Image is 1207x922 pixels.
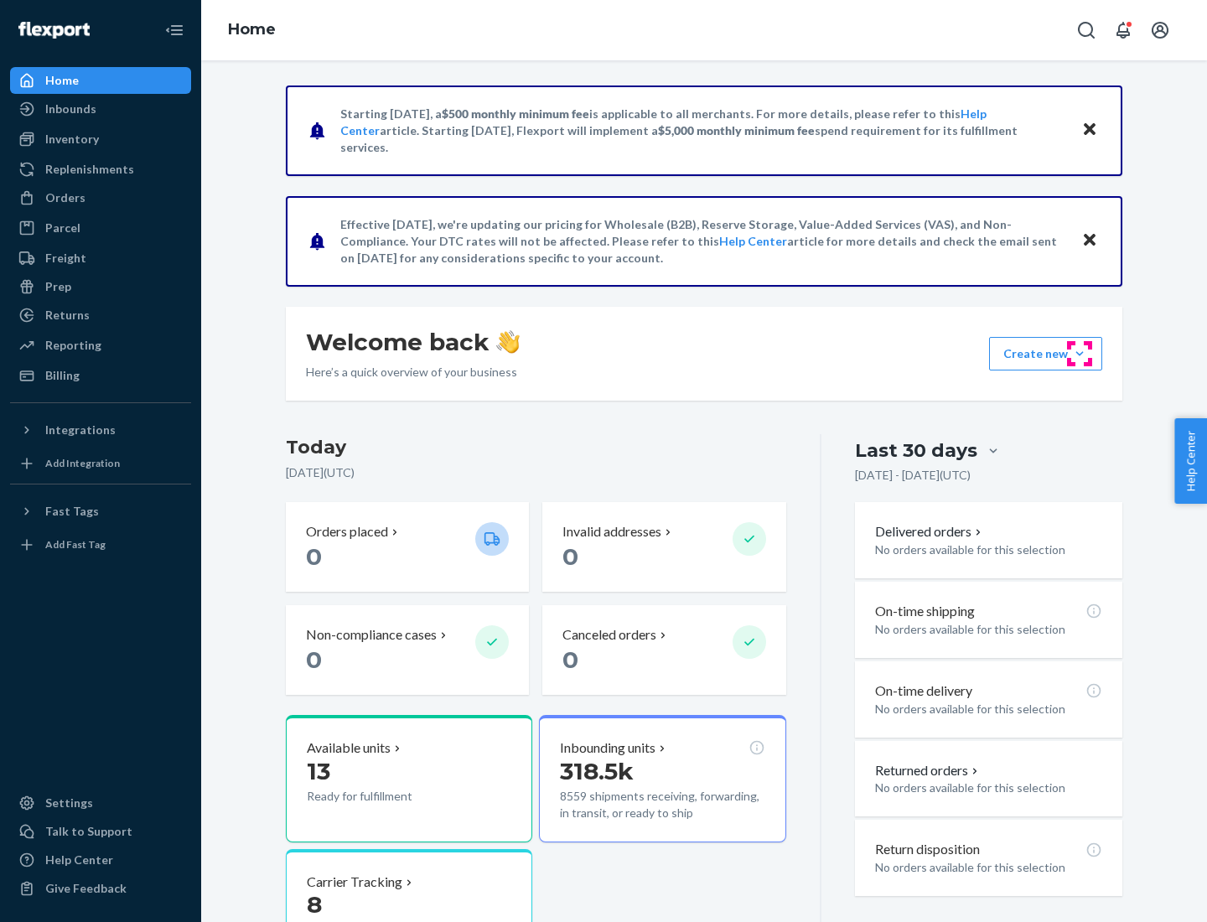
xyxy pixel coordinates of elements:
[45,823,132,840] div: Talk to Support
[875,859,1102,876] p: No orders available for this selection
[855,438,977,464] div: Last 30 days
[875,701,1102,717] p: No orders available for this selection
[45,537,106,552] div: Add Fast Tag
[10,184,191,211] a: Orders
[10,332,191,359] a: Reporting
[10,215,191,241] a: Parcel
[306,327,520,357] h1: Welcome back
[45,220,80,236] div: Parcel
[306,364,520,381] p: Here’s a quick overview of your business
[45,880,127,897] div: Give Feedback
[562,542,578,571] span: 0
[340,216,1065,267] p: Effective [DATE], we're updating our pricing for Wholesale (B2B), Reserve Storage, Value-Added Se...
[215,6,289,54] ol: breadcrumbs
[45,101,96,117] div: Inbounds
[45,503,99,520] div: Fast Tags
[10,450,191,477] a: Add Integration
[542,502,785,592] button: Invalid addresses 0
[45,422,116,438] div: Integrations
[45,852,113,868] div: Help Center
[307,757,330,785] span: 13
[286,605,529,695] button: Non-compliance cases 0
[875,541,1102,558] p: No orders available for this selection
[10,818,191,845] a: Talk to Support
[562,522,661,541] p: Invalid addresses
[45,795,93,811] div: Settings
[875,681,972,701] p: On-time delivery
[18,22,90,39] img: Flexport logo
[1070,13,1103,47] button: Open Search Box
[307,788,462,805] p: Ready for fulfillment
[10,362,191,389] a: Billing
[1079,118,1101,142] button: Close
[307,738,391,758] p: Available units
[1143,13,1177,47] button: Open account menu
[560,738,655,758] p: Inbounding units
[10,417,191,443] button: Integrations
[307,890,322,919] span: 8
[560,757,634,785] span: 318.5k
[286,715,532,842] button: Available units13Ready for fulfillment
[286,502,529,592] button: Orders placed 0
[340,106,1065,156] p: Starting [DATE], a is applicable to all merchants. For more details, please refer to this article...
[45,72,79,89] div: Home
[10,531,191,558] a: Add Fast Tag
[10,96,191,122] a: Inbounds
[562,625,656,645] p: Canceled orders
[10,847,191,873] a: Help Center
[45,337,101,354] div: Reporting
[875,780,1102,796] p: No orders available for this selection
[45,307,90,324] div: Returns
[10,156,191,183] a: Replenishments
[1106,13,1140,47] button: Open notifications
[1174,418,1207,504] button: Help Center
[719,234,787,248] a: Help Center
[45,456,120,470] div: Add Integration
[10,245,191,272] a: Freight
[45,189,85,206] div: Orders
[306,542,322,571] span: 0
[45,250,86,267] div: Freight
[855,467,971,484] p: [DATE] - [DATE] ( UTC )
[228,20,276,39] a: Home
[560,788,764,821] p: 8559 shipments receiving, forwarding, in transit, or ready to ship
[307,873,402,892] p: Carrier Tracking
[562,645,578,674] span: 0
[1079,229,1101,253] button: Close
[875,761,982,780] button: Returned orders
[875,840,980,859] p: Return disposition
[45,131,99,148] div: Inventory
[875,621,1102,638] p: No orders available for this selection
[45,161,134,178] div: Replenishments
[306,522,388,541] p: Orders placed
[286,434,786,461] h3: Today
[442,106,589,121] span: $500 monthly minimum fee
[10,790,191,816] a: Settings
[10,875,191,902] button: Give Feedback
[306,645,322,674] span: 0
[989,337,1102,370] button: Create new
[875,522,985,541] button: Delivered orders
[306,625,437,645] p: Non-compliance cases
[658,123,815,137] span: $5,000 monthly minimum fee
[10,67,191,94] a: Home
[496,330,520,354] img: hand-wave emoji
[10,302,191,329] a: Returns
[45,278,71,295] div: Prep
[10,126,191,153] a: Inventory
[45,367,80,384] div: Billing
[286,464,786,481] p: [DATE] ( UTC )
[875,602,975,621] p: On-time shipping
[10,273,191,300] a: Prep
[539,715,785,842] button: Inbounding units318.5k8559 shipments receiving, forwarding, in transit, or ready to ship
[158,13,191,47] button: Close Navigation
[10,498,191,525] button: Fast Tags
[542,605,785,695] button: Canceled orders 0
